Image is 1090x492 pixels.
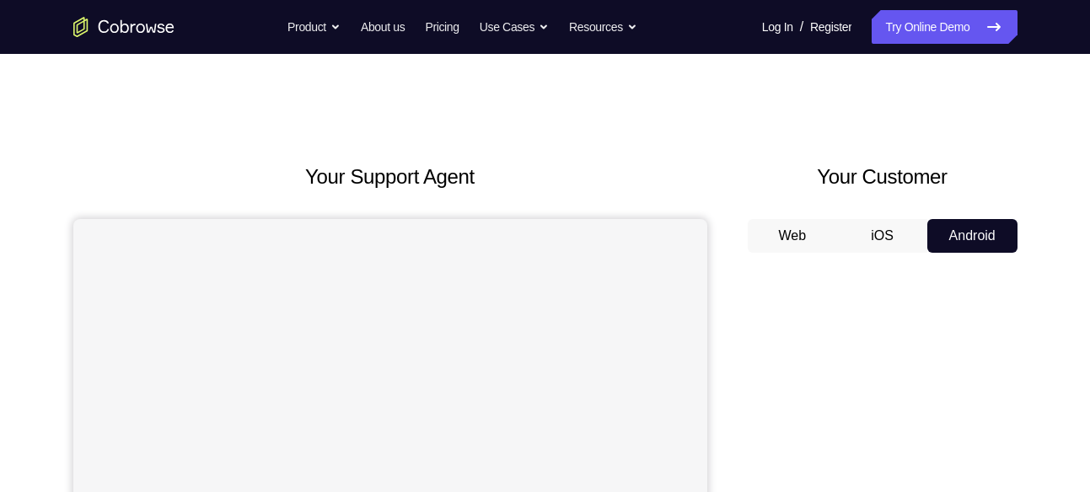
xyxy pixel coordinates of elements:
button: Use Cases [480,10,549,44]
button: Product [287,10,341,44]
button: Resources [569,10,637,44]
h2: Your Support Agent [73,162,707,192]
button: Web [748,219,838,253]
a: Go to the home page [73,17,175,37]
button: iOS [837,219,927,253]
a: Register [810,10,851,44]
a: Log In [762,10,793,44]
a: Pricing [425,10,459,44]
a: Try Online Demo [872,10,1017,44]
h2: Your Customer [748,162,1018,192]
span: / [800,17,803,37]
button: Android [927,219,1018,253]
a: About us [361,10,405,44]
